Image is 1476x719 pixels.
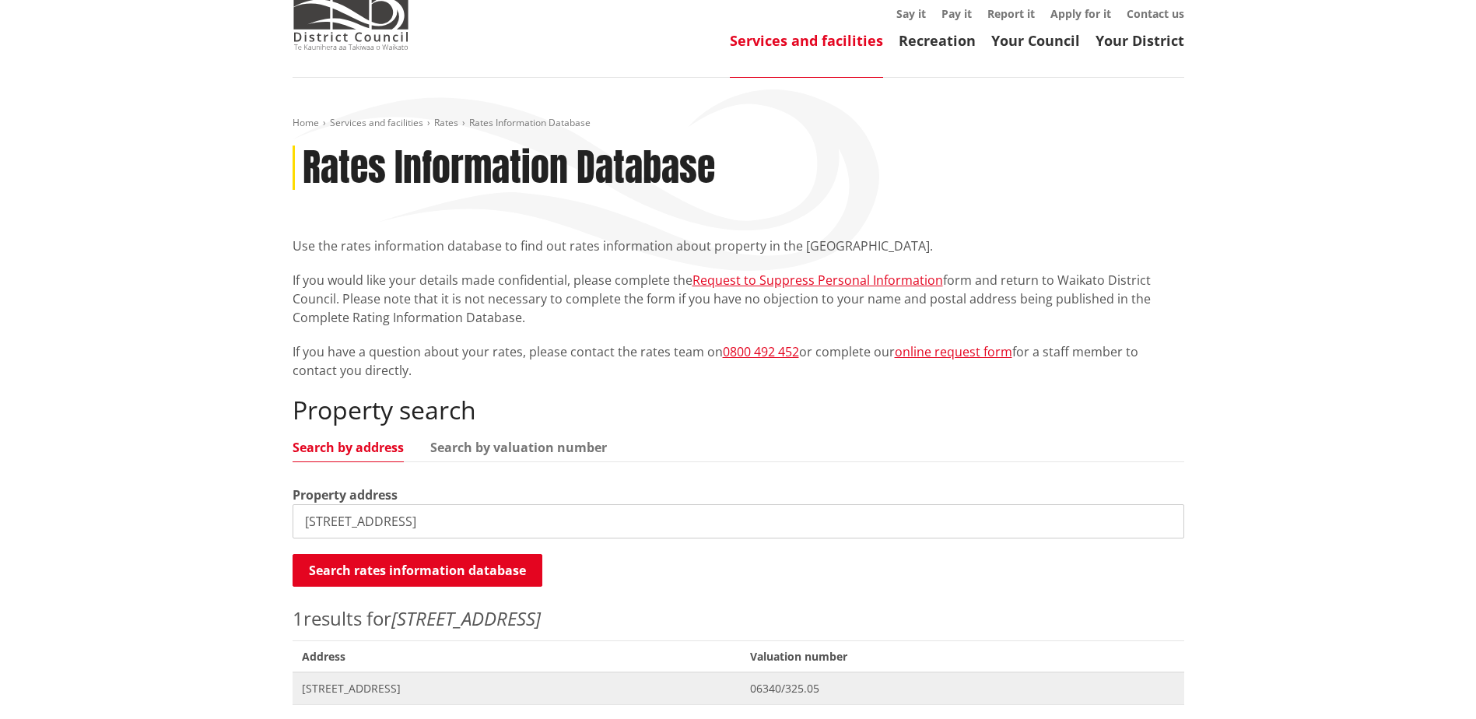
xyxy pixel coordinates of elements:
p: If you would like your details made confidential, please complete the form and return to Waikato ... [293,271,1184,327]
iframe: Messenger Launcher [1404,654,1460,710]
span: Address [293,640,742,672]
a: Pay it [941,6,972,21]
span: 06340/325.05 [750,681,1174,696]
h2: Property search [293,395,1184,425]
a: Home [293,116,319,129]
a: 0800 492 452 [723,343,799,360]
a: Services and facilities [730,31,883,50]
a: Search by address [293,441,404,454]
button: Search rates information database [293,554,542,587]
span: 1 [293,605,303,631]
a: Your District [1096,31,1184,50]
em: [STREET_ADDRESS] [391,605,541,631]
a: Your Council [991,31,1080,50]
a: Request to Suppress Personal Information [692,272,943,289]
a: Rates [434,116,458,129]
a: [STREET_ADDRESS] 06340/325.05 [293,672,1184,704]
a: Recreation [899,31,976,50]
a: Services and facilities [330,116,423,129]
a: online request form [895,343,1012,360]
span: [STREET_ADDRESS] [302,681,732,696]
label: Property address [293,486,398,504]
a: Contact us [1127,6,1184,21]
p: Use the rates information database to find out rates information about property in the [GEOGRAPHI... [293,237,1184,255]
p: If you have a question about your rates, please contact the rates team on or complete our for a s... [293,342,1184,380]
span: Rates Information Database [469,116,591,129]
nav: breadcrumb [293,117,1184,130]
span: Valuation number [741,640,1183,672]
a: Say it [896,6,926,21]
a: Search by valuation number [430,441,607,454]
h1: Rates Information Database [303,146,715,191]
a: Report it [987,6,1035,21]
a: Apply for it [1050,6,1111,21]
input: e.g. Duke Street NGARUAWAHIA [293,504,1184,538]
p: results for [293,605,1184,633]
